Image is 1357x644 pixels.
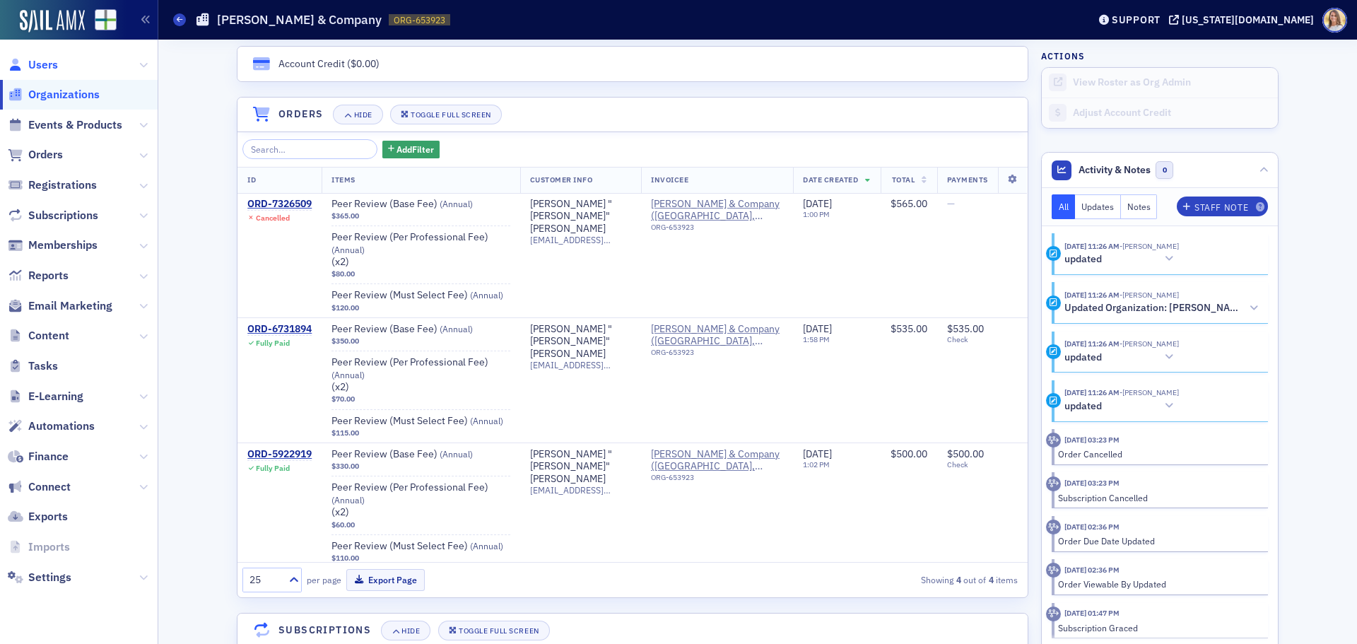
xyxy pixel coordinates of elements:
[651,448,783,487] span: Moody & Company (Odenville, AL)
[331,481,510,518] a: Peer Review (Per Professional Fee) (Annual)(x2)
[651,448,783,473] a: [PERSON_NAME] & Company ([GEOGRAPHIC_DATA], [GEOGRAPHIC_DATA])
[28,479,71,495] span: Connect
[28,570,71,585] span: Settings
[891,322,927,335] span: $535.00
[346,569,425,591] button: Export Page
[247,323,312,336] a: ORD-6731894
[986,573,996,586] strong: 4
[892,175,915,185] span: Total
[1322,8,1347,33] span: Profile
[8,389,83,404] a: E-Learning
[28,298,112,314] span: Email Marketing
[28,147,63,163] span: Orders
[333,105,382,124] button: Hide
[530,360,631,370] span: [EMAIL_ADDRESS][DOMAIN_NAME]
[1046,246,1061,261] div: Update
[1046,393,1061,408] div: Update
[28,449,69,464] span: Finance
[803,459,830,469] time: 1:02 PM
[331,554,359,563] span: $110.00
[28,57,58,73] span: Users
[651,448,783,473] span: Moody & Company (Odenville, AL)
[1121,194,1158,219] button: Notes
[249,573,281,587] div: 25
[1169,15,1319,25] button: [US_STATE][DOMAIN_NAME]
[331,481,510,506] span: Peer Review (Per Professional Fee)
[95,9,117,31] img: SailAMX
[28,389,83,404] span: E-Learning
[28,177,97,193] span: Registrations
[331,369,365,380] span: ( Annual )
[1064,565,1120,575] time: 5/1/2025 02:36 PM
[331,269,355,279] span: $80.00
[28,117,122,133] span: Events & Products
[530,198,631,235] div: [PERSON_NAME] "[PERSON_NAME]" [PERSON_NAME]
[1075,194,1121,219] button: Updates
[891,197,927,210] span: $565.00
[651,323,783,362] span: Moody & Company (Odenville, AL)
[470,289,503,300] span: ( Annual )
[1041,49,1085,62] h4: Actions
[28,539,70,555] span: Imports
[770,573,1018,586] div: Showing out of items
[331,356,510,381] span: Peer Review (Per Professional Fee)
[1112,13,1161,26] div: Support
[1058,447,1258,460] div: Order Cancelled
[331,303,359,312] span: $120.00
[247,448,312,461] a: ORD-5922919
[1046,433,1061,447] div: Activity
[651,175,688,185] span: Invoicee
[331,428,359,438] span: $115.00
[394,14,445,26] span: ORG-653923
[891,447,927,460] span: $500.00
[1058,534,1258,547] div: Order Due Date Updated
[85,9,117,33] a: View Homepage
[8,358,58,374] a: Tasks
[8,570,71,585] a: Settings
[1182,13,1314,26] div: [US_STATE][DOMAIN_NAME]
[530,323,631,361] a: [PERSON_NAME] "[PERSON_NAME]" [PERSON_NAME]
[459,627,539,635] div: Toggle Full Screen
[803,197,832,210] span: [DATE]
[651,323,783,348] span: Moody & Company (Odenville, AL)
[8,57,58,73] a: Users
[530,485,631,496] span: [EMAIL_ADDRESS][DOMAIN_NAME]
[8,418,95,434] a: Automations
[1064,351,1102,364] h5: updated
[651,198,783,237] span: Moody & Company (Odenville, AL)
[381,621,430,640] button: Hide
[1046,520,1061,534] div: Activity
[20,10,85,33] img: SailAMX
[1046,295,1061,310] div: Activity
[530,448,631,486] a: [PERSON_NAME] "[PERSON_NAME]" [PERSON_NAME]
[651,323,783,348] a: [PERSON_NAME] & Company ([GEOGRAPHIC_DATA], [GEOGRAPHIC_DATA])
[947,322,984,335] span: $535.00
[331,175,356,185] span: Items
[8,298,112,314] a: Email Marketing
[331,520,355,529] span: $60.00
[278,107,323,122] h4: Orders
[1064,478,1120,488] time: 7/28/2025 03:23 PM
[8,509,68,525] a: Exports
[953,573,963,586] strong: 4
[331,462,359,471] span: $330.00
[331,323,510,336] a: Peer Review (Base Fee) (Annual)
[401,627,420,635] div: Hide
[331,211,359,221] span: $365.00
[382,141,440,158] button: AddFilter
[8,117,122,133] a: Events & Products
[1064,301,1258,316] button: Updated Organization: [PERSON_NAME] & Company ([GEOGRAPHIC_DATA], [GEOGRAPHIC_DATA])
[8,147,63,163] a: Orders
[530,175,593,185] span: Customer Info
[8,177,97,193] a: Registrations
[351,57,376,70] span: $0.00
[278,57,380,71] div: Account Credit ( )
[28,208,98,223] span: Subscriptions
[1058,578,1258,590] div: Order Viewable By Updated
[1064,608,1120,618] time: 5/1/2025 01:47 PM
[803,322,832,335] span: [DATE]
[331,494,365,505] span: ( Annual )
[331,289,510,302] span: Peer Review (Must Select Fee)
[396,143,434,156] span: Add Filter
